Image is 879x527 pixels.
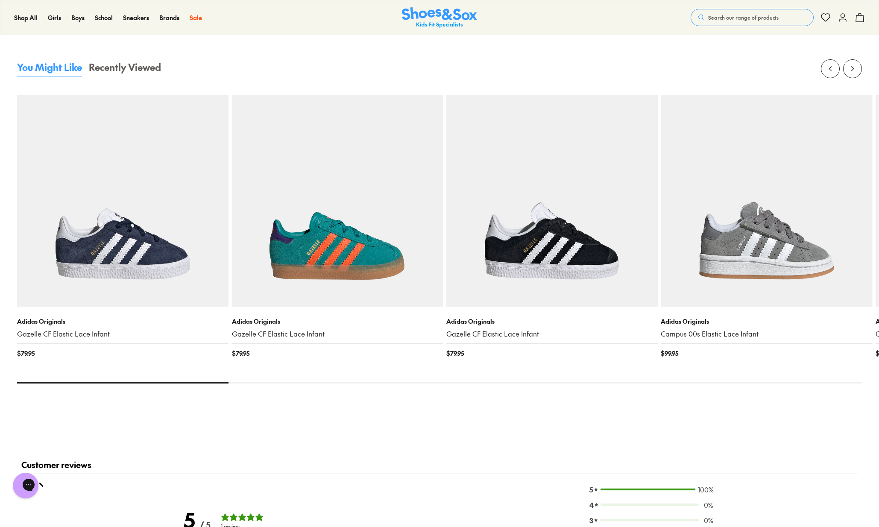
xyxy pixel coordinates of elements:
[589,515,713,525] div: 0 reviews with 3 stars0%
[89,60,161,76] button: Recently Viewed
[589,484,713,495] div: 1 reviews with 5 stars100%
[17,349,35,358] span: $ 79.95
[9,470,43,501] iframe: Gorgias live chat messenger
[17,329,229,339] a: Gazelle CF Elastic Lace Infant
[661,349,678,358] span: $ 99.95
[446,329,658,339] a: Gazelle CF Elastic Lace Infant
[159,13,179,22] a: Brands
[589,515,593,525] span: 3
[14,13,38,22] a: Shop All
[232,329,443,339] a: Gazelle CF Elastic Lace Infant
[601,504,699,506] div: 0 reviews with 4 stars
[17,60,82,76] button: You Might Like
[701,515,713,525] span: 0 %
[232,349,249,358] span: $ 79.95
[232,317,443,326] p: Adidas Originals
[661,317,872,326] p: Adidas Originals
[446,317,658,326] p: Adidas Originals
[123,13,149,22] a: Sneakers
[48,13,61,22] a: Girls
[589,500,594,510] span: 4
[589,484,593,495] span: 5
[402,7,477,28] a: Shoes & Sox
[661,329,872,339] a: Campus 00s Elastic Lace Infant
[708,14,779,21] span: Search our range of products
[701,500,713,510] span: 0 %
[600,488,696,491] div: 1 reviews with 5 stars
[95,13,113,22] a: School
[698,484,713,495] span: 100 %
[17,317,229,326] p: Adidas Originals
[402,7,477,28] img: SNS_Logo_Responsive.svg
[600,519,699,521] div: 0 reviews with 3 stars
[446,349,464,358] span: $ 79.95
[691,9,814,26] button: Search our range of products
[190,13,202,22] a: Sale
[589,500,713,510] div: 0 reviews with 4 stars0%
[71,13,85,22] a: Boys
[21,460,858,474] h2: Customer reviews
